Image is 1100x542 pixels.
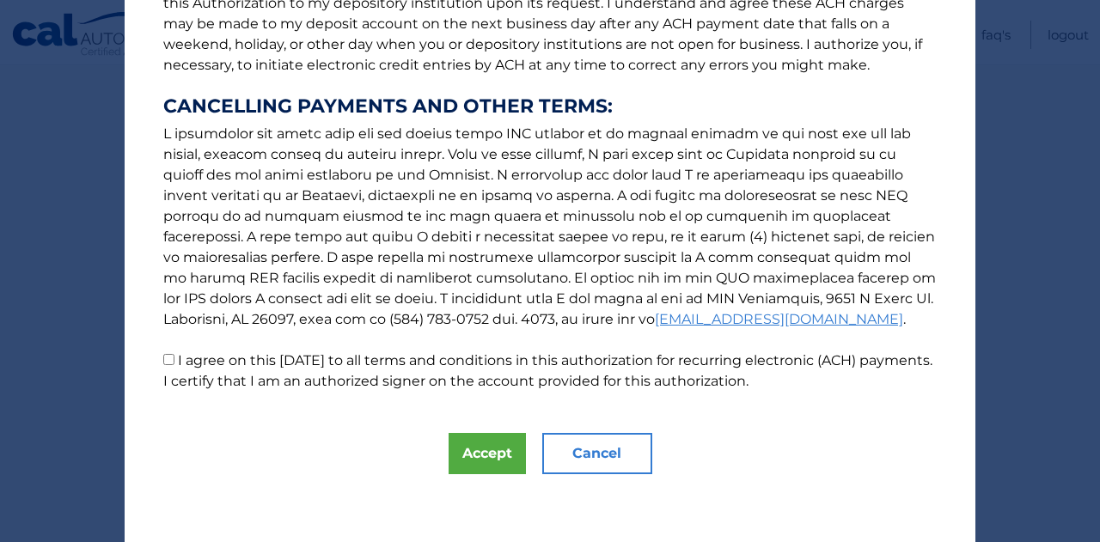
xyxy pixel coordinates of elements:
strong: CANCELLING PAYMENTS AND OTHER TERMS: [163,96,937,117]
button: Cancel [542,433,652,474]
label: I agree on this [DATE] to all terms and conditions in this authorization for recurring electronic... [163,352,932,389]
button: Accept [449,433,526,474]
a: [EMAIL_ADDRESS][DOMAIN_NAME] [655,311,903,327]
